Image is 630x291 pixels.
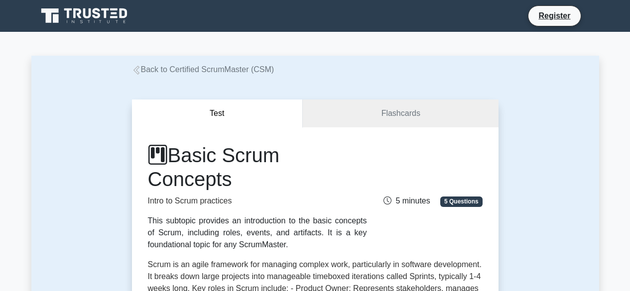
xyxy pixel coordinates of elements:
p: Intro to Scrum practices [148,195,367,207]
a: Register [532,9,576,22]
h1: Basic Scrum Concepts [148,143,367,191]
span: 5 minutes [383,196,430,205]
span: 5 Questions [440,196,482,206]
div: This subtopic provides an introduction to the basic concepts of Scrum, including roles, events, a... [148,215,367,251]
button: Test [132,99,303,128]
a: Flashcards [303,99,498,128]
a: Back to Certified ScrumMaster (CSM) [132,65,274,74]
